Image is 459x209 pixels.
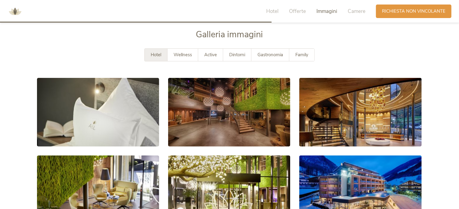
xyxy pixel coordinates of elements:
[257,52,283,58] span: Gastronomia
[295,52,308,58] span: Family
[196,29,263,40] span: Galleria immagini
[6,2,24,20] img: AMONTI & LUNARIS Wellnessresort
[229,52,245,58] span: Dintorni
[204,52,217,58] span: Active
[6,9,24,13] a: AMONTI & LUNARIS Wellnessresort
[382,8,445,14] span: Richiesta non vincolante
[289,8,306,15] span: Offerte
[316,8,337,15] span: Immagini
[266,8,279,15] span: Hotel
[151,52,161,58] span: Hotel
[348,8,365,15] span: Camere
[174,52,192,58] span: Wellness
